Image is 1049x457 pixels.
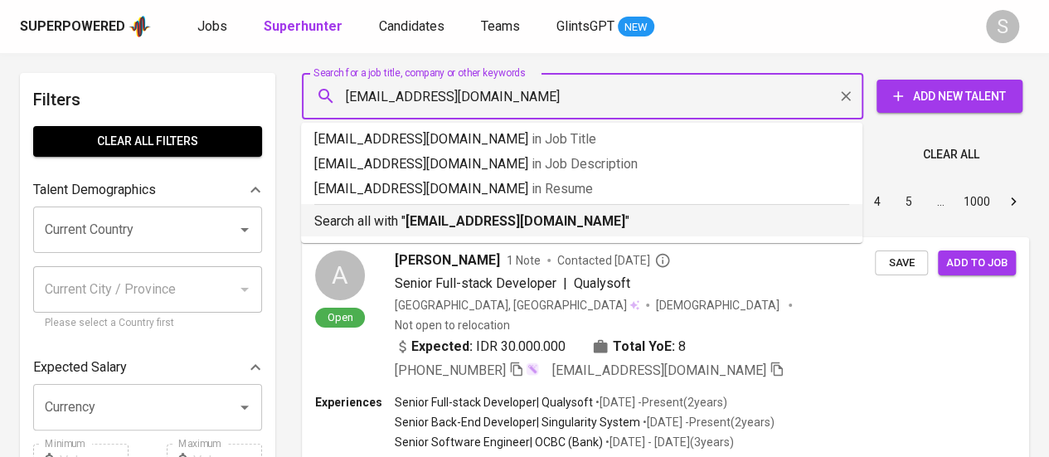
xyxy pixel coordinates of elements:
[395,317,510,333] p: Not open to relocation
[46,131,249,152] span: Clear All filters
[613,337,675,357] b: Total YoE:
[379,18,444,34] span: Candidates
[395,434,603,450] p: Senior Software Engineer | OCBC (Bank)
[563,274,567,294] span: |
[736,188,1029,215] nav: pagination navigation
[129,14,151,39] img: app logo
[890,86,1009,107] span: Add New Talent
[481,18,520,34] span: Teams
[654,252,671,269] svg: By Batam recruiter
[618,19,654,36] span: NEW
[20,17,125,36] div: Superpowered
[640,414,775,430] p: • [DATE] - Present ( 2 years )
[395,362,506,378] span: [PHONE_NUMBER]
[556,18,614,34] span: GlintsGPT
[834,85,857,108] button: Clear
[896,188,922,215] button: Go to page 5
[556,17,654,37] a: GlintsGPT NEW
[411,337,473,357] b: Expected:
[33,173,262,207] div: Talent Demographics
[315,250,365,300] div: A
[526,362,539,376] img: magic_wand.svg
[33,126,262,157] button: Clear All filters
[552,362,766,378] span: [EMAIL_ADDRESS][DOMAIN_NAME]
[877,80,1022,113] button: Add New Talent
[233,218,256,241] button: Open
[603,434,734,450] p: • [DATE] - [DATE] ( 3 years )
[656,297,782,314] span: [DEMOGRAPHIC_DATA]
[321,310,360,324] span: Open
[314,211,849,231] p: Search all with " "
[593,394,727,411] p: • [DATE] - Present ( 2 years )
[395,414,640,430] p: Senior Back-End Developer | Singularity System
[197,17,231,37] a: Jobs
[916,139,986,170] button: Clear All
[532,181,593,197] span: in Resume
[314,154,849,174] p: [EMAIL_ADDRESS][DOMAIN_NAME]
[395,394,593,411] p: Senior Full-stack Developer | Qualysoft
[532,131,596,147] span: in Job Title
[986,10,1019,43] div: S
[927,193,954,210] div: …
[197,18,227,34] span: Jobs
[33,351,262,384] div: Expected Salary
[20,14,151,39] a: Superpoweredapp logo
[33,357,127,377] p: Expected Salary
[314,129,849,149] p: [EMAIL_ADDRESS][DOMAIN_NAME]
[379,17,448,37] a: Candidates
[233,396,256,419] button: Open
[33,86,262,113] h6: Filters
[395,250,500,270] span: [PERSON_NAME]
[395,275,556,291] span: Senior Full-stack Developer
[959,188,995,215] button: Go to page 1000
[264,18,342,34] b: Superhunter
[1000,188,1027,215] button: Go to next page
[532,156,638,172] span: in Job Description
[678,337,686,357] span: 8
[45,315,250,332] p: Please select a Country first
[315,394,395,411] p: Experiences
[33,180,156,200] p: Talent Demographics
[507,252,541,269] span: 1 Note
[946,254,1008,273] span: Add to job
[875,250,928,276] button: Save
[864,188,891,215] button: Go to page 4
[574,275,630,291] span: Qualysoft
[883,254,920,273] span: Save
[923,144,979,165] span: Clear All
[481,17,523,37] a: Teams
[395,337,566,357] div: IDR 30.000.000
[938,250,1016,276] button: Add to job
[264,17,346,37] a: Superhunter
[557,252,671,269] span: Contacted [DATE]
[314,179,849,199] p: [EMAIL_ADDRESS][DOMAIN_NAME]
[395,297,639,314] div: [GEOGRAPHIC_DATA], [GEOGRAPHIC_DATA]
[406,213,625,229] b: [EMAIL_ADDRESS][DOMAIN_NAME]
